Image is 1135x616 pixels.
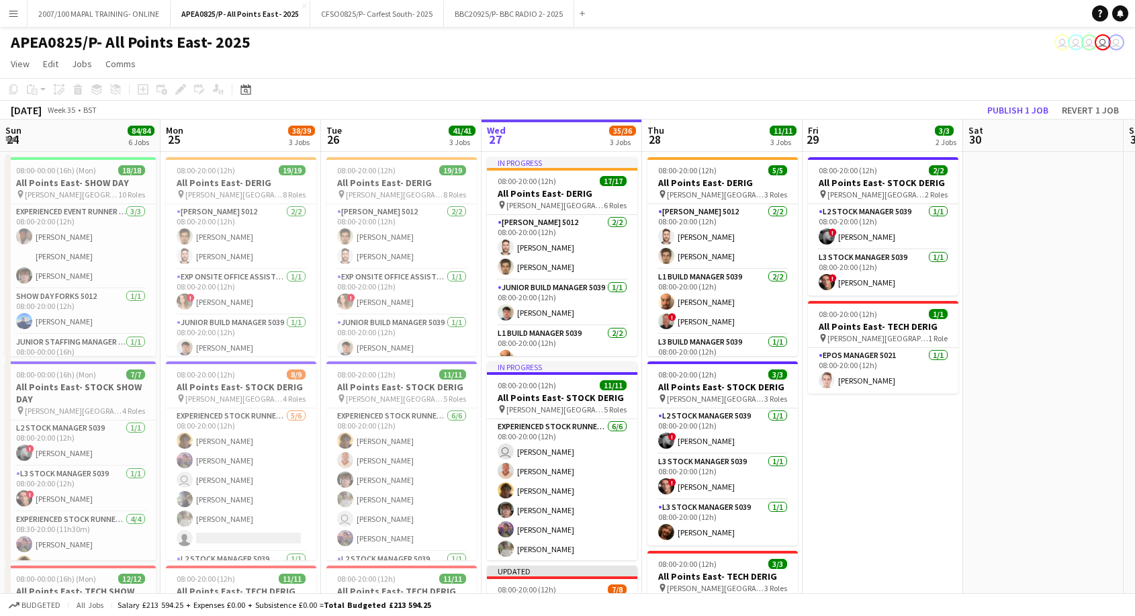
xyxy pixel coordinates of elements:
[647,204,798,269] app-card-role: [PERSON_NAME] 50122/208:00-20:00 (12h)[PERSON_NAME][PERSON_NAME]
[667,583,764,593] span: [PERSON_NAME][GEOGRAPHIC_DATA]
[1068,34,1084,50] app-user-avatar: Grace Shorten
[347,294,355,302] span: !
[5,177,156,189] h3: All Points East- SHOW DAY
[768,165,787,175] span: 5/5
[326,269,477,315] app-card-role: Exp Onsite Office Assistant 50121/108:00-20:00 (12h)![PERSON_NAME]
[764,394,787,404] span: 3 Roles
[5,204,156,289] app-card-role: Experienced Event Runner 50123/308:00-20:00 (12h)[PERSON_NAME][PERSON_NAME][PERSON_NAME]
[326,408,477,552] app-card-role: Experienced Stock Runner 50126/608:00-20:00 (12h)[PERSON_NAME][PERSON_NAME][PERSON_NAME][PERSON_N...
[11,32,251,52] h1: APEA0825/P- All Points East- 2025
[647,361,798,545] div: 08:00-20:00 (12h)3/3All Points East- STOCK DERIG [PERSON_NAME][GEOGRAPHIC_DATA]3 RolesL2 Stock Ma...
[166,585,316,597] h3: All Points East- TECH DERIG
[5,381,156,405] h3: All Points East- STOCK SHOW DAY
[498,584,556,595] span: 08:00-20:00 (12h)
[28,1,171,27] button: 2007/100 MAPAL TRAINING- ONLINE
[808,320,958,333] h3: All Points East- TECH DERIG
[439,369,466,380] span: 11/11
[5,335,156,380] app-card-role: Junior Staffing Manager 50391/108:00-00:00 (16h)
[658,369,717,380] span: 08:00-20:00 (12h)
[346,189,443,200] span: [PERSON_NAME][GEOGRAPHIC_DATA]
[26,445,34,453] span: !
[929,165,948,175] span: 2/2
[806,132,819,147] span: 29
[166,381,316,393] h3: All Points East- STOCK DERIG
[166,315,316,361] app-card-role: Junior Build Manager 50391/108:00-20:00 (12h)[PERSON_NAME]
[326,177,477,189] h3: All Points East- DERIG
[808,250,958,296] app-card-role: L3 Stock Manager 50391/108:00-20:00 (12h)![PERSON_NAME]
[968,124,983,136] span: Sat
[449,137,475,147] div: 3 Jobs
[487,392,637,404] h3: All Points East- STOCK DERIG
[346,394,443,404] span: [PERSON_NAME][GEOGRAPHIC_DATA]
[5,157,156,356] div: 08:00-00:00 (16h) (Mon)18/18All Points East- SHOW DAY [PERSON_NAME][GEOGRAPHIC_DATA]10 RolesExper...
[283,394,306,404] span: 4 Roles
[658,559,717,569] span: 08:00-20:00 (12h)
[166,204,316,269] app-card-role: [PERSON_NAME] 50122/208:00-20:00 (12h)[PERSON_NAME][PERSON_NAME]
[1108,34,1124,50] app-user-avatar: Suzanne Edwards
[185,189,283,200] span: [PERSON_NAME][GEOGRAPHIC_DATA]
[808,204,958,250] app-card-role: L2 Stock Manager 50391/108:00-20:00 (12h)![PERSON_NAME]
[487,124,506,136] span: Wed
[609,126,636,136] span: 35/36
[324,600,431,610] span: Total Budgeted £213 594.25
[667,189,764,200] span: [PERSON_NAME][GEOGRAPHIC_DATA]
[74,600,106,610] span: All jobs
[177,574,235,584] span: 08:00-20:00 (12h)
[819,165,877,175] span: 08:00-20:00 (12h)
[279,165,306,175] span: 19/19
[166,408,316,552] app-card-role: Experienced Stock Runner 50125/608:00-20:00 (12h)[PERSON_NAME][PERSON_NAME] [PERSON_NAME][PERSON_...
[829,274,837,282] span: !
[929,309,948,319] span: 1/1
[443,394,466,404] span: 5 Roles
[5,466,156,512] app-card-role: L3 Stock Manager 50391/108:00-20:00 (12h)![PERSON_NAME]
[925,189,948,200] span: 2 Roles
[936,137,956,147] div: 2 Jobs
[928,333,948,343] span: 1 Role
[668,433,676,441] span: !
[600,380,627,390] span: 11/11
[118,600,431,610] div: Salary £213 594.25 + Expenses £0.00 + Subsistence £0.00 =
[808,301,958,394] div: 08:00-20:00 (12h)1/1All Points East- TECH DERIG [PERSON_NAME][GEOGRAPHIC_DATA]1 RoleEPOS Manager ...
[487,566,637,576] div: Updated
[166,361,316,560] div: 08:00-20:00 (12h)8/9All Points East- STOCK DERIG [PERSON_NAME][GEOGRAPHIC_DATA]4 RolesExperienced...
[982,101,1054,119] button: Publish 1 job
[808,124,819,136] span: Fri
[487,361,637,560] app-job-card: In progress08:00-20:00 (12h)11/11All Points East- STOCK DERIG [PERSON_NAME][GEOGRAPHIC_DATA]5 Rol...
[647,269,798,335] app-card-role: L1 Build Manager 50392/208:00-20:00 (12h)[PERSON_NAME]![PERSON_NAME]
[600,176,627,186] span: 17/17
[166,124,183,136] span: Mon
[444,1,574,27] button: BBC20925/P- BBC RADIO 2- 2025
[647,454,798,500] app-card-role: L3 Stock Manager 50391/108:00-20:00 (12h)![PERSON_NAME]
[11,103,42,117] div: [DATE]
[668,478,676,486] span: !
[126,369,145,380] span: 7/7
[487,157,637,356] div: In progress08:00-20:00 (12h)17/17All Points East- DERIG [PERSON_NAME][GEOGRAPHIC_DATA]6 Roles[PER...
[337,369,396,380] span: 08:00-20:00 (12h)
[38,55,64,73] a: Edit
[326,381,477,393] h3: All Points East- STOCK DERIG
[166,177,316,189] h3: All Points East- DERIG
[1056,101,1124,119] button: Revert 1 job
[283,189,306,200] span: 8 Roles
[658,165,717,175] span: 08:00-20:00 (12h)
[647,408,798,454] app-card-role: L2 Stock Manager 50391/108:00-20:00 (12h)![PERSON_NAME]
[647,124,664,136] span: Thu
[326,157,477,356] app-job-card: 08:00-20:00 (12h)19/19All Points East- DERIG [PERSON_NAME][GEOGRAPHIC_DATA]8 Roles[PERSON_NAME] 5...
[935,126,954,136] span: 3/3
[166,552,316,597] app-card-role: L2 Stock Manager 50391/1
[289,137,314,147] div: 3 Jobs
[5,361,156,560] app-job-card: 08:00-00:00 (16h) (Mon)7/7All Points East- STOCK SHOW DAY [PERSON_NAME][GEOGRAPHIC_DATA]4 RolesL2...
[647,177,798,189] h3: All Points East- DERIG
[808,348,958,394] app-card-role: EPOS Manager 50211/108:00-20:00 (12h)[PERSON_NAME]
[487,187,637,200] h3: All Points East- DERIG
[11,58,30,70] span: View
[827,333,928,343] span: [PERSON_NAME][GEOGRAPHIC_DATA]
[443,189,466,200] span: 8 Roles
[487,215,637,280] app-card-role: [PERSON_NAME] 50122/208:00-20:00 (12h)[PERSON_NAME][PERSON_NAME]
[764,189,787,200] span: 3 Roles
[439,165,466,175] span: 19/19
[647,381,798,393] h3: All Points East- STOCK DERIG
[5,124,21,136] span: Sun
[16,574,96,584] span: 08:00-00:00 (16h) (Mon)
